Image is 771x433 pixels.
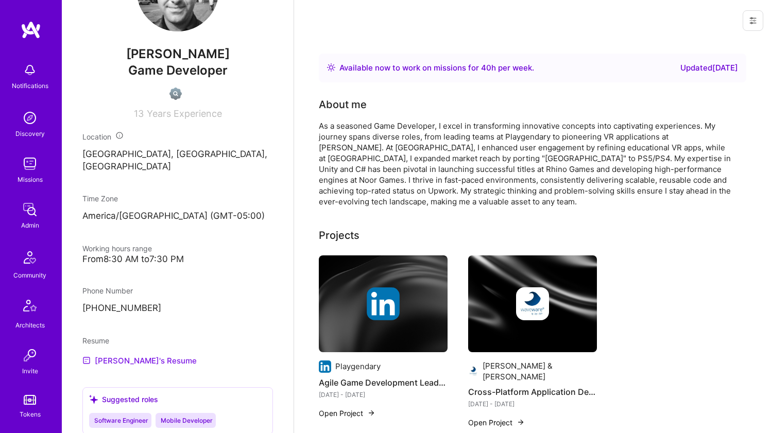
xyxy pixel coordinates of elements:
[468,365,478,377] img: Company logo
[20,345,40,366] img: Invite
[12,80,48,91] div: Notifications
[319,120,731,207] div: As a seasoned Game Developer, I excel in transforming innovative concepts into captivating experi...
[82,46,273,62] span: [PERSON_NAME]
[15,128,45,139] div: Discovery
[24,395,36,405] img: tokens
[319,255,448,352] img: cover
[82,244,152,253] span: Working hours range
[20,199,40,220] img: admin teamwork
[339,62,534,74] div: Available now to work on missions for h per week .
[82,210,273,222] p: America/[GEOGRAPHIC_DATA] (GMT-05:00 )
[134,108,144,119] span: 13
[22,366,38,376] div: Invite
[327,63,335,72] img: Availability
[335,361,381,372] div: Playgendary
[319,228,359,243] div: Projects
[319,408,375,419] button: Open Project
[94,417,148,424] span: Software Engineer
[20,153,40,174] img: teamwork
[20,409,41,420] div: Tokens
[89,394,158,405] div: Suggested roles
[147,108,222,119] span: Years Experience
[319,360,331,373] img: Company logo
[21,21,41,39] img: logo
[82,356,91,365] img: Resume
[21,220,39,231] div: Admin
[82,131,273,142] div: Location
[18,245,42,270] img: Community
[82,148,273,173] p: [GEOGRAPHIC_DATA], [GEOGRAPHIC_DATA], [GEOGRAPHIC_DATA]
[18,174,43,185] div: Missions
[468,399,597,409] div: [DATE] - [DATE]
[82,254,273,265] div: From 8:30 AM to 7:30 PM
[15,320,45,331] div: Architects
[468,417,525,428] button: Open Project
[367,287,400,320] img: Company logo
[481,63,491,73] span: 40
[20,60,40,80] img: bell
[18,295,42,320] img: Architects
[82,194,118,203] span: Time Zone
[89,395,98,404] i: icon SuggestedTeams
[367,409,375,417] img: arrow-right
[82,336,109,345] span: Resume
[82,354,197,367] a: [PERSON_NAME]'s Resume
[319,97,367,112] div: About me
[680,62,738,74] div: Updated [DATE]
[169,88,182,100] img: Not Scrubbed
[13,270,46,281] div: Community
[468,255,597,352] img: cover
[20,108,40,128] img: discovery
[82,286,133,295] span: Phone Number
[82,302,273,315] p: [PHONE_NUMBER]
[516,287,549,320] img: Company logo
[483,360,597,382] div: [PERSON_NAME] & [PERSON_NAME]
[319,389,448,400] div: [DATE] - [DATE]
[319,376,448,389] h4: Agile Game Development Leadership
[128,63,228,78] span: Game Developer
[517,418,525,426] img: arrow-right
[161,417,213,424] span: Mobile Developer
[468,385,597,399] h4: Cross-Platform Application Development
